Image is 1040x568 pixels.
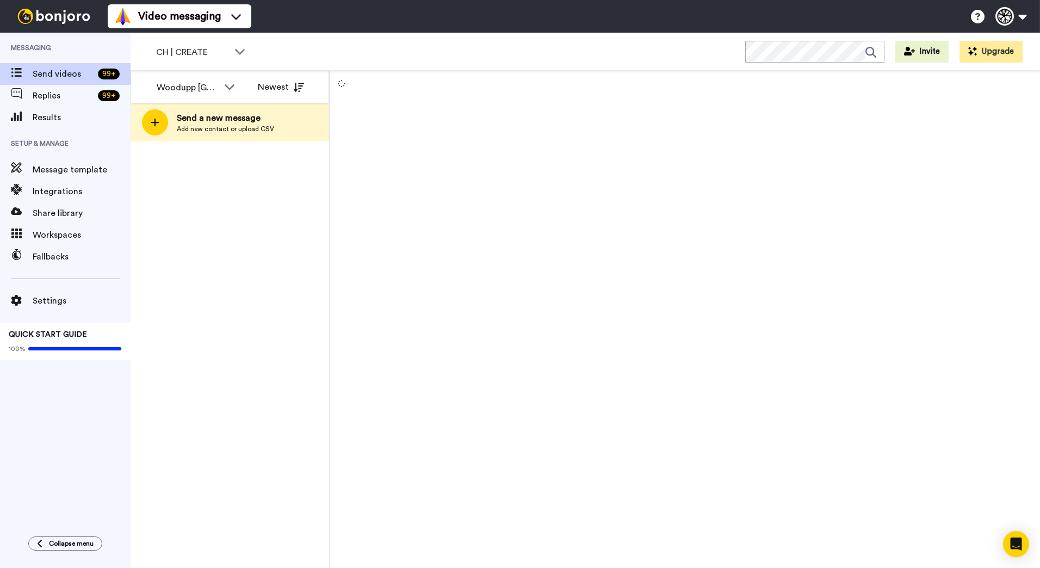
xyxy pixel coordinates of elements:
span: CH | CREATE [156,46,229,59]
span: Message template [33,163,131,176]
div: 99 + [98,69,120,79]
img: bj-logo-header-white.svg [13,9,95,24]
span: Settings [33,294,131,307]
span: 100% [9,344,26,353]
span: Results [33,111,131,124]
button: Upgrade [959,41,1023,63]
button: Invite [895,41,949,63]
img: vm-color.svg [114,8,132,25]
button: Newest [250,76,312,98]
span: Send videos [33,67,94,81]
span: Workspaces [33,229,131,242]
span: Replies [33,89,94,102]
div: 99 + [98,90,120,101]
div: Open Intercom Messenger [1003,531,1029,557]
span: Send a new message [177,112,274,125]
span: Fallbacks [33,250,131,263]
button: Collapse menu [28,536,102,551]
span: Integrations [33,185,131,198]
span: Share library [33,207,131,220]
span: Collapse menu [49,539,94,548]
div: Woodupp [GEOGRAPHIC_DATA] [157,81,219,94]
span: Video messaging [138,9,221,24]
span: QUICK START GUIDE [9,331,87,338]
span: Add new contact or upload CSV [177,125,274,133]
